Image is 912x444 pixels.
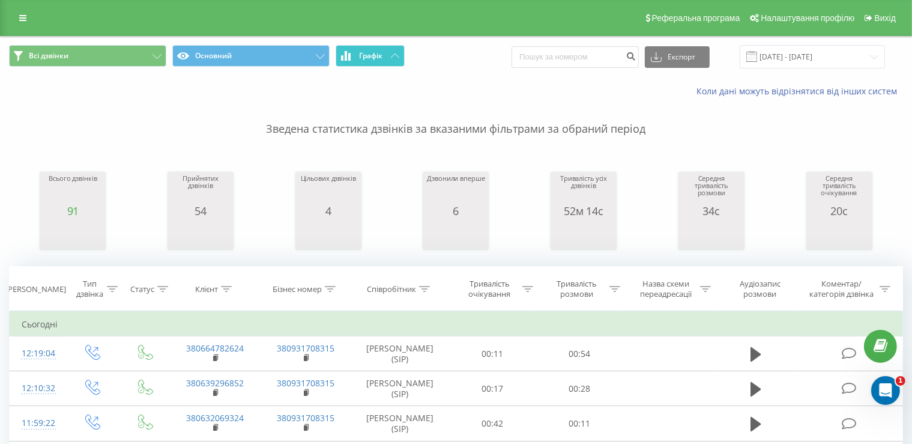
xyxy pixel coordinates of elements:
[696,85,903,97] a: Коли дані можуть відрізнятися вiд інших систем
[367,284,416,294] div: Співробітник
[359,52,382,60] span: Графік
[22,377,53,400] div: 12:10:32
[681,205,741,217] div: 34с
[195,284,218,294] div: Клієнт
[29,51,68,61] span: Всі дзвінки
[186,342,244,354] a: 380664782624
[512,46,639,68] input: Пошук за номером
[22,412,53,435] div: 11:59:22
[351,406,449,441] td: [PERSON_NAME] (SIP)
[536,336,623,371] td: 00:54
[645,46,710,68] button: Експорт
[809,205,869,217] div: 20с
[806,279,877,299] div: Коментар/категорія дзвінка
[277,412,334,424] a: 380931708315
[336,45,405,67] button: Графік
[186,377,244,389] a: 380639296852
[76,279,104,299] div: Тип дзвінка
[652,13,740,23] span: Реферальна програма
[681,175,741,205] div: Середня тривалість розмови
[301,205,356,217] div: 4
[427,205,485,217] div: 6
[301,175,356,205] div: Цільових дзвінків
[896,376,905,386] span: 1
[171,205,231,217] div: 54
[22,342,53,365] div: 12:19:04
[554,175,614,205] div: Тривалість усіх дзвінків
[49,175,97,205] div: Всього дзвінків
[449,406,536,441] td: 00:42
[725,279,795,299] div: Аудіозапис розмови
[427,175,485,205] div: Дзвонили вперше
[351,371,449,406] td: [PERSON_NAME] (SIP)
[273,284,322,294] div: Бізнес номер
[5,284,66,294] div: [PERSON_NAME]
[634,279,697,299] div: Назва схеми переадресації
[277,377,334,389] a: 380931708315
[186,412,244,424] a: 380632069324
[761,13,854,23] span: Налаштування профілю
[536,406,623,441] td: 00:11
[449,371,536,406] td: 00:17
[10,312,903,336] td: Сьогодні
[449,336,536,371] td: 00:11
[875,13,896,23] span: Вихід
[277,342,334,354] a: 380931708315
[130,284,154,294] div: Статус
[460,279,519,299] div: Тривалість очікування
[809,175,869,205] div: Середня тривалість очікування
[171,175,231,205] div: Прийнятих дзвінків
[9,97,903,137] p: Зведена статистика дзвінків за вказаними фільтрами за обраний період
[351,336,449,371] td: [PERSON_NAME] (SIP)
[547,279,606,299] div: Тривалість розмови
[49,205,97,217] div: 91
[871,376,900,405] iframe: Intercom live chat
[554,205,614,217] div: 52м 14с
[172,45,330,67] button: Основний
[9,45,166,67] button: Всі дзвінки
[536,371,623,406] td: 00:28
